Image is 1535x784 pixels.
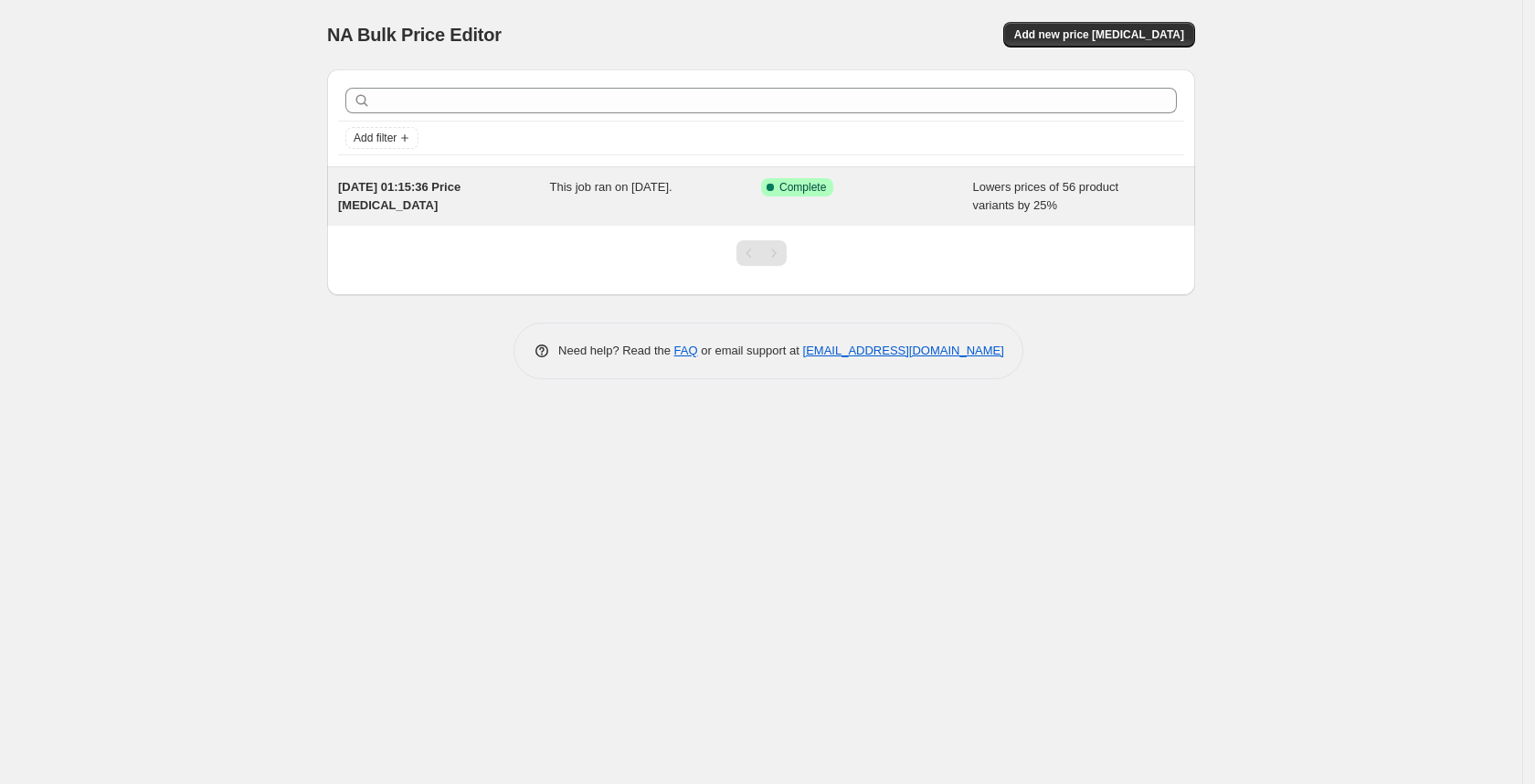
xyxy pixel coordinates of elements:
a: FAQ [674,344,698,357]
button: Add new price [MEDICAL_DATA] [1003,22,1195,48]
span: Add filter [354,131,397,145]
span: Need help? Read the [558,344,674,357]
span: NA Bulk Price Editor [327,25,502,45]
span: [DATE] 01:15:36 Price [MEDICAL_DATA] [338,180,460,212]
span: Lowers prices of 56 product variants by 25% [973,180,1119,212]
button: Add filter [345,127,418,149]
span: Add new price [MEDICAL_DATA] [1014,27,1184,42]
a: [EMAIL_ADDRESS][DOMAIN_NAME] [803,344,1004,357]
span: Complete [779,180,826,195]
span: This job ran on [DATE]. [550,180,672,194]
span: or email support at [698,344,803,357]
nav: Pagination [736,240,787,266]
